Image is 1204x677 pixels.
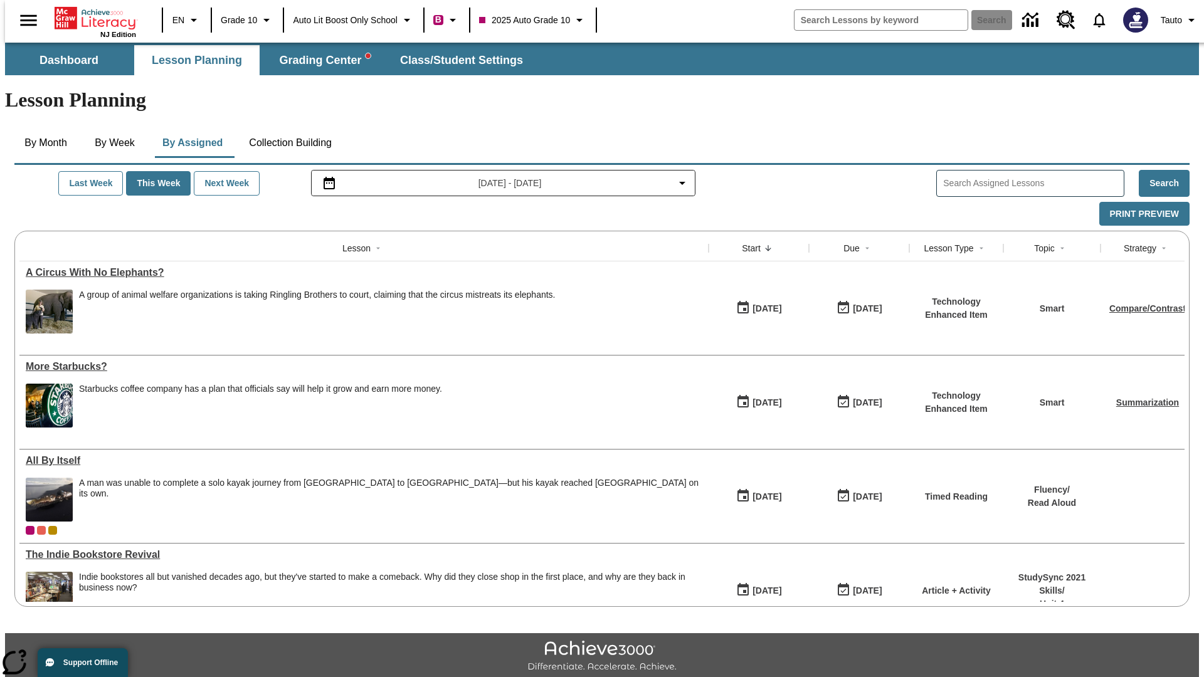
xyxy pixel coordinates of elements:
[1028,496,1076,510] p: Read Aloud
[474,9,592,31] button: Class: 2025 Auto Grade 10, Select your class
[1156,9,1204,31] button: Profile/Settings
[63,658,118,667] span: Support Offline
[832,391,886,414] button: 09/25/25: Last day the lesson can be accessed
[79,384,442,428] div: Starbucks coffee company has a plan that officials say will help it grow and earn more money.
[479,14,570,27] span: 2025 Auto Grade 10
[752,583,781,599] div: [DATE]
[317,176,690,191] button: Select the date range menu item
[1109,303,1186,313] a: Compare/Contrast
[79,478,702,522] div: A man was unable to complete a solo kayak journey from Australia to New Zealand—but his kayak rea...
[26,572,73,616] img: independent, or indie, bookstores are making a comeback
[152,128,233,158] button: By Assigned
[26,361,702,372] div: More Starbucks?
[5,43,1199,75] div: SubNavbar
[1034,242,1055,255] div: Topic
[79,290,555,300] div: A group of animal welfare organizations is taking Ringling Brothers to court, claiming that the c...
[974,241,989,256] button: Sort
[853,489,882,505] div: [DATE]
[832,485,886,508] button: 09/24/25: Last day the lesson can be accessed
[55,6,136,31] a: Home
[37,526,46,535] div: OL 2025 Auto Grade 11
[14,128,77,158] button: By Month
[742,242,761,255] div: Start
[400,53,523,68] span: Class/Student Settings
[752,395,781,411] div: [DATE]
[371,241,386,256] button: Sort
[1040,302,1065,315] p: Smart
[390,45,533,75] button: Class/Student Settings
[26,549,702,560] div: The Indie Bookstore Revival
[48,526,57,535] div: New 2025 class
[83,128,146,158] button: By Week
[38,648,128,677] button: Support Offline
[216,9,279,31] button: Grade: Grade 10, Select a grade
[26,267,702,278] div: A Circus With No Elephants?
[1055,241,1070,256] button: Sort
[752,489,781,505] div: [DATE]
[924,242,973,255] div: Lesson Type
[152,53,242,68] span: Lesson Planning
[478,177,542,190] span: [DATE] - [DATE]
[79,290,555,333] div: A group of animal welfare organizations is taking Ringling Brothers to court, claiming that the c...
[10,2,47,39] button: Open side menu
[26,267,702,278] a: A Circus With No Elephants?, Lessons
[172,14,184,27] span: EN
[79,384,442,394] div: Starbucks coffee company has a plan that officials say will help it grow and earn more money.
[1010,597,1094,611] p: Unit 4
[832,297,886,320] button: 09/25/25: Last day the lesson can be accessed
[79,572,702,616] div: Indie bookstores all but vanished decades ago, but they've started to make a comeback. Why did th...
[832,579,886,602] button: 09/24/25: Last day the lesson can be accessed
[26,290,73,333] img: A woman tending to an elephant calf as an adult elephant looks on inside an enclosure. A lawsuit ...
[5,45,534,75] div: SubNavbar
[1028,483,1076,496] p: Fluency /
[26,361,702,372] a: More Starbucks? , Lessons
[26,478,73,522] img: A stained kayak riddled with barnacles resting on a beach with dark volcanic sand. A homemade kay...
[675,176,690,191] svg: Collapse Date Range Filter
[293,14,398,27] span: Auto Lit Boost only School
[79,572,702,593] div: Indie bookstores all but vanished decades ago, but they've started to make a comeback. Why did th...
[732,579,786,602] button: 09/24/25: First time the lesson was available
[1123,8,1148,33] img: Avatar
[1124,242,1156,255] div: Strategy
[26,384,73,428] img: The Starbucks logo features a twin-tailed mermaid enclosed in a green circle. Starbucks plans to ...
[853,301,882,317] div: [DATE]
[853,583,882,599] div: [DATE]
[366,53,371,58] svg: writing assistant alert
[26,526,34,535] div: Current Class
[167,9,207,31] button: Language: EN, Select a language
[26,455,702,466] div: All By Itself
[194,171,260,196] button: Next Week
[1083,4,1116,36] a: Notifications
[26,455,702,466] a: All By Itself, Lessons
[79,478,702,499] p: A man was unable to complete a solo kayak journey from [GEOGRAPHIC_DATA] to [GEOGRAPHIC_DATA]—but...
[1116,4,1156,36] button: Select a new avatar
[1099,202,1190,226] button: Print Preview
[6,45,132,75] button: Dashboard
[925,490,988,503] p: Timed Reading
[943,174,1124,192] input: Search Assigned Lessons
[1139,170,1190,197] button: Search
[100,31,136,38] span: NJ Edition
[342,242,371,255] div: Lesson
[732,297,786,320] button: 09/25/25: First time the lesson was available
[860,241,875,256] button: Sort
[1049,3,1083,37] a: Resource Center, Will open in new tab
[55,4,136,38] div: Home
[527,641,677,673] img: Achieve3000 Differentiate Accelerate Achieve
[279,53,370,68] span: Grading Center
[1161,14,1182,27] span: Tauto
[40,53,98,68] span: Dashboard
[126,171,191,196] button: This Week
[1015,3,1049,38] a: Data Center
[922,584,991,597] p: Article + Activity
[134,45,260,75] button: Lesson Planning
[916,295,997,322] p: Technology Enhanced Item
[843,242,860,255] div: Due
[1010,571,1094,597] p: StudySync 2021 Skills /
